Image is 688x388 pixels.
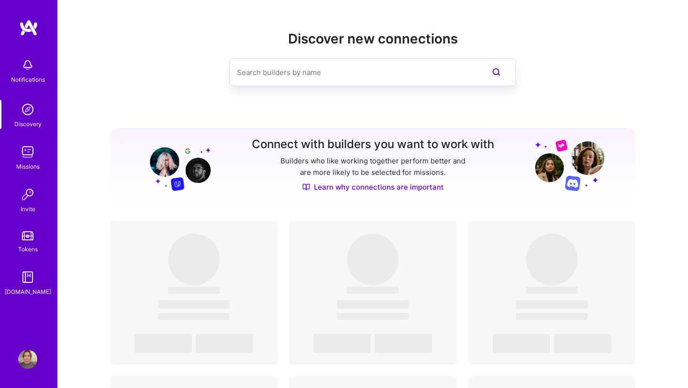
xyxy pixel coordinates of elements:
[375,334,432,353] span: ‌
[493,334,550,353] span: ‌
[19,19,38,36] img: logo
[168,234,220,285] span: ‌
[18,142,37,162] img: teamwork
[337,300,408,309] span: ‌
[535,139,604,191] img: Grow your network
[141,139,211,191] img: Grow your network
[21,204,35,214] div: Invite
[516,300,588,309] span: ‌
[18,244,38,254] div: Tokens
[18,268,37,287] img: guide book
[347,234,398,285] span: ‌
[526,234,578,285] span: ‌
[526,287,578,294] span: ‌
[337,313,408,320] span: ‌
[491,66,502,78] i: icon SearchPurple
[14,119,42,129] div: Discovery
[168,287,220,294] span: ‌
[18,350,37,369] img: User Avatar
[11,75,45,85] div: Notifications
[18,185,37,204] img: Invite
[22,231,33,240] img: tokens
[347,287,398,294] span: ‌
[313,334,371,353] span: ‌
[16,162,40,172] div: Missions
[279,155,467,178] p: Builders who like working together perform better and are more likely to be selected for missions.
[110,31,636,47] h2: Discover new connections
[18,100,37,119] img: discovery
[237,60,470,85] input: Search builders by name
[554,334,611,353] span: ‌
[158,300,230,309] span: ‌
[302,182,444,192] a: Learn why connections are important
[135,334,192,353] span: ‌
[158,313,230,320] span: ‌
[196,334,253,353] span: ‌
[516,313,588,320] span: ‌
[252,138,494,151] h3: Connect with builders you want to work with
[18,55,37,75] img: bell
[302,183,310,191] img: Discover
[5,287,51,297] div: [DOMAIN_NAME]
